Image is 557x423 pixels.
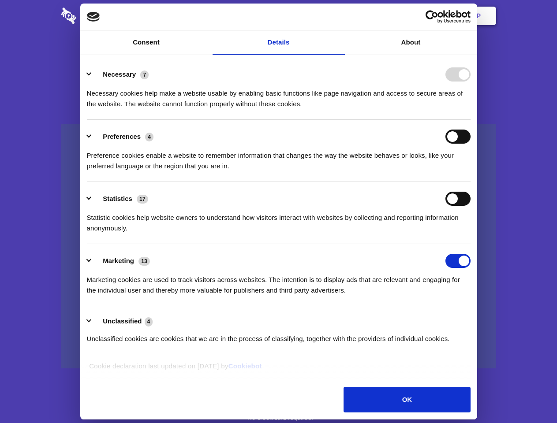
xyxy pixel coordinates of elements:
label: Marketing [103,257,134,264]
h1: Eliminate Slack Data Loss. [61,40,496,71]
iframe: Drift Widget Chat Controller [513,379,546,412]
div: Unclassified cookies are cookies that we are in the process of classifying, together with the pro... [87,327,471,344]
div: Necessary cookies help make a website usable by enabling basic functions like page navigation and... [87,82,471,109]
a: Cookiebot [228,362,262,370]
img: logo-wordmark-white-trans-d4663122ce5f474addd5e946df7df03e33cb6a1c49d2221995e7729f52c070b2.svg [61,7,137,24]
a: Login [400,2,438,30]
label: Necessary [103,70,136,78]
div: Marketing cookies are used to track visitors across websites. The intention is to display ads tha... [87,268,471,296]
a: Consent [80,30,213,55]
label: Preferences [103,133,141,140]
span: 4 [145,133,153,141]
button: Marketing (13) [87,254,156,268]
a: Contact [358,2,398,30]
span: 7 [140,70,149,79]
a: Wistia video thumbnail [61,124,496,369]
a: Pricing [259,2,297,30]
div: Cookie declaration last updated on [DATE] by [82,361,475,378]
button: OK [344,387,470,412]
img: logo [87,12,100,22]
h4: Auto-redaction of sensitive data, encrypted data sharing and self-destructing private chats. Shar... [61,80,496,109]
span: 13 [138,257,150,266]
a: Details [213,30,345,55]
button: Necessary (7) [87,67,154,82]
div: Statistic cookies help website owners to understand how visitors interact with websites by collec... [87,206,471,234]
a: About [345,30,477,55]
div: Preference cookies enable a website to remember information that changes the way the website beha... [87,144,471,171]
button: Unclassified (4) [87,316,158,327]
button: Statistics (17) [87,192,154,206]
button: Preferences (4) [87,130,159,144]
label: Statistics [103,195,132,202]
a: Usercentrics Cookiebot - opens in a new window [393,10,471,23]
span: 4 [145,317,153,326]
span: 17 [137,195,148,204]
